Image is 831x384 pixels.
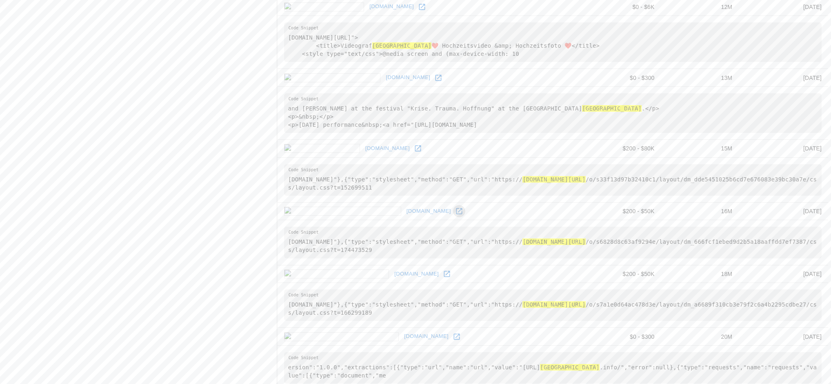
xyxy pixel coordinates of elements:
td: [DATE] [739,139,828,157]
td: 13M [661,69,739,87]
a: Open goldankauf-bielefeld.info in new window [451,331,463,343]
hl: [GEOGRAPHIC_DATA] [582,105,642,112]
img: flawenjupe.de icon [284,144,360,153]
a: [DOMAIN_NAME] [402,330,451,343]
hl: [DOMAIN_NAME][URL] [522,176,585,183]
a: Open diehochzeitsfotografin.de in new window [453,205,465,217]
td: [DATE] [739,328,828,346]
a: [DOMAIN_NAME] [363,142,412,155]
hl: [DOMAIN_NAME][URL] [522,238,585,245]
hl: [DOMAIN_NAME][URL] [522,301,585,308]
td: [DATE] [739,69,828,87]
img: dittmarkooperation.de icon [284,269,389,278]
img: democracydoc.com icon [284,73,381,82]
td: 18M [661,265,739,283]
a: Open dittmarkooperation.de in new window [441,268,453,280]
td: $0 - $300 [578,69,661,87]
a: [DOMAIN_NAME] [392,268,441,280]
td: 16M [661,202,739,220]
pre: and [PERSON_NAME] at the festival "Krise. Trauma. Hoffnung" at the [GEOGRAPHIC_DATA] .</p> <p>&nb... [284,93,822,133]
hl: [GEOGRAPHIC_DATA] [372,42,432,49]
iframe: Drift Widget Chat Controller [790,326,821,357]
pre: [DOMAIN_NAME]"},{"type":"stylesheet","method":"GET","url":"https:// /o/s33f13d97b32410c1/layout/d... [284,164,822,196]
td: $200 - $50K [578,202,661,220]
a: Open unger-video.de in new window [416,1,428,13]
td: [DATE] [739,202,828,220]
a: [DOMAIN_NAME] [384,71,432,84]
img: goldankauf-bielefeld.info icon [284,332,399,341]
a: [DOMAIN_NAME] [404,205,453,218]
a: Open flawenjupe.de in new window [412,142,424,154]
td: [DATE] [739,265,828,283]
a: [DOMAIN_NAME] [367,0,416,13]
pre: [DOMAIN_NAME][URL]"> <title>Videograf ❤️ Hochzeitsvideo &amp; Hochzeitsfoto ❤️</title> <style typ... [284,22,822,62]
pre: ersion":"1.0.0","extractions":[{"type":"url","name":"url","value":"[URL] .info/","error":null},{"... [284,352,822,384]
hl: [GEOGRAPHIC_DATA] [540,364,600,371]
img: unger-video.de icon [284,2,364,11]
a: Open democracydoc.com in new window [432,72,444,84]
td: $200 - $50K [578,265,661,283]
td: 20M [661,328,739,346]
td: 15M [661,139,739,157]
td: $200 - $80K [578,139,661,157]
td: $0 - $300 [578,328,661,346]
pre: [DOMAIN_NAME]"},{"type":"stylesheet","method":"GET","url":"https:// /o/s7a1e0d64ac478d3e/layout/d... [284,289,822,321]
img: diehochzeitsfotografin.de icon [284,207,401,216]
pre: [DOMAIN_NAME]"},{"type":"stylesheet","method":"GET","url":"https:// /o/s6828d8c63af9294e/layout/d... [284,227,822,258]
